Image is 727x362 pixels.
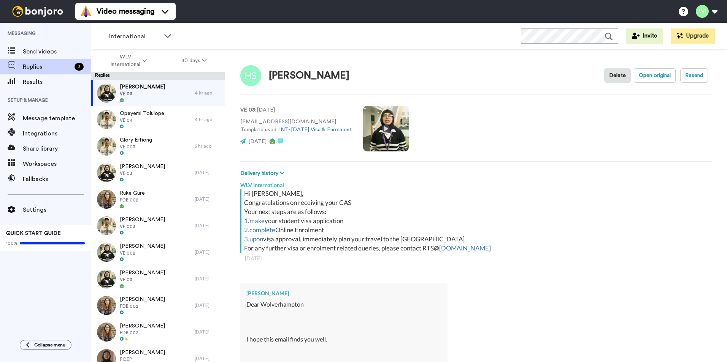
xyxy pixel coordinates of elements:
a: [PERSON_NAME]VE 003[DATE] [91,212,225,239]
button: Open original [634,68,676,83]
button: WLV International [93,50,164,71]
img: 22e093ee-6621-4089-9a64-2bb4a3293c61-thumb.jpg [97,163,116,182]
span: [PERSON_NAME] [120,296,165,303]
span: Integrations [23,129,91,138]
img: 0ce1e80d-b08c-42eb-9ad6-5d90edd8a71e-thumb.jpg [97,190,116,209]
span: Share library [23,144,91,153]
img: 0ce1e80d-b08c-42eb-9ad6-5d90edd8a71e-thumb.jpg [97,323,116,342]
a: [PERSON_NAME]VE 034 hr ago [91,80,225,106]
div: Replies [91,72,225,80]
div: [PERSON_NAME] [246,290,441,297]
a: INT-[DATE] Visa & Enrolment [279,127,352,132]
div: [DATE] [195,329,221,335]
img: 4c89a382-51e4-48f9-9d4c-4752e4e5aa25-thumb.jpg [97,137,116,156]
div: [PERSON_NAME] [269,70,349,81]
span: [PERSON_NAME] [120,216,165,223]
button: Upgrade [671,28,715,44]
span: Opeyemi Tolulope [120,110,164,117]
span: PDB 002 [120,197,145,203]
div: 4 hr ago [195,116,221,123]
button: Delete [604,68,631,83]
span: Send videos [23,47,91,56]
span: VE 03 [120,91,165,97]
button: 30 days [164,54,224,68]
button: Collapse menu [20,340,71,350]
span: VE 003 [120,144,152,150]
span: Ruke Gure [120,189,145,197]
span: Replies [23,62,71,71]
span: Workspaces [23,159,91,168]
button: Resend [680,68,708,83]
div: WLV International [240,178,712,189]
span: VE 03 [120,277,165,283]
p: : [DATE] [240,106,352,114]
img: 4c89a382-51e4-48f9-9d4c-4752e4e5aa25-thumb.jpg [97,216,116,235]
img: d9b90043-b27e-4f46-9234-97d7fd64af05-thumb.jpg [97,110,116,129]
div: [DATE] [245,255,707,262]
img: 7d6cb224-86b8-4773-b7f2-a7db13f7c05d-thumb.jpg [97,243,116,262]
span: [PERSON_NAME] [120,163,165,170]
a: [PERSON_NAME]VE 002[DATE] [91,239,225,266]
button: Invite [626,28,663,44]
img: 22e093ee-6621-4089-9a64-2bb4a3293c61-thumb.jpg [97,269,116,288]
a: Ruke GurePDB 002[DATE] [91,186,225,212]
div: [DATE] [195,249,221,255]
div: 4 hr ago [195,90,221,96]
span: VE 003 [120,223,165,230]
img: 0ce1e80d-b08c-42eb-9ad6-5d90edd8a71e-thumb.jpg [97,296,116,315]
a: 2.complete [244,226,275,234]
div: 5 hr ago [195,143,221,149]
strong: VE 03 [240,107,255,113]
a: Opeyemi TolulopeVE 044 hr ago [91,106,225,133]
a: Glory EffiongVE 0035 hr ago [91,133,225,159]
span: [PERSON_NAME] [120,269,165,277]
a: [PERSON_NAME]VE 03[DATE] [91,159,225,186]
span: Video messaging [97,6,154,17]
div: [DATE] [195,356,221,362]
span: VE 002 [120,250,165,256]
div: [DATE] [195,223,221,229]
a: [PERSON_NAME]VE 03[DATE] [91,266,225,292]
img: vm-color.svg [80,5,92,17]
span: Fallbacks [23,175,91,184]
a: 1.make [244,217,265,225]
div: [DATE] [195,196,221,202]
span: [PERSON_NAME] [120,349,165,356]
a: [PERSON_NAME]PDB 002[DATE] [91,319,225,345]
div: [DATE] [195,302,221,308]
img: 22e093ee-6621-4089-9a64-2bb4a3293c61-thumb.jpg [97,83,116,102]
span: Message template [23,114,91,123]
span: QUICK START GUIDE [6,231,61,236]
span: 100% [6,240,18,246]
span: PDB 002 [120,330,165,336]
button: Delivery history [240,169,287,178]
img: Image of Hanif Shah [240,65,261,86]
span: Results [23,77,91,87]
span: [PERSON_NAME] [120,242,165,250]
a: [PERSON_NAME]PDB 002[DATE] [91,292,225,319]
a: 3.upon [244,235,263,243]
img: bj-logo-header-white.svg [9,6,66,17]
div: [DATE] [195,276,221,282]
span: [PERSON_NAME] [120,322,165,330]
span: WLV International [110,53,141,68]
span: Glory Effiong [120,136,152,144]
span: Settings [23,205,91,214]
p: [EMAIL_ADDRESS][DOMAIN_NAME] Template used: [240,118,352,134]
span: International [109,32,160,41]
span: VE 03 [120,170,165,176]
span: Collapse menu [34,342,65,348]
div: Hi [PERSON_NAME], Congratulations on receiving your CAS Your next steps are as follows: your stud... [244,189,710,253]
span: VE 04 [120,117,164,123]
a: [DOMAIN_NAME] [439,244,491,252]
span: PDB 002 [120,303,165,309]
div: [DATE] [195,170,221,176]
span: [PERSON_NAME] [120,83,165,91]
span: [DATE] [248,139,267,144]
div: 3 [75,63,84,71]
